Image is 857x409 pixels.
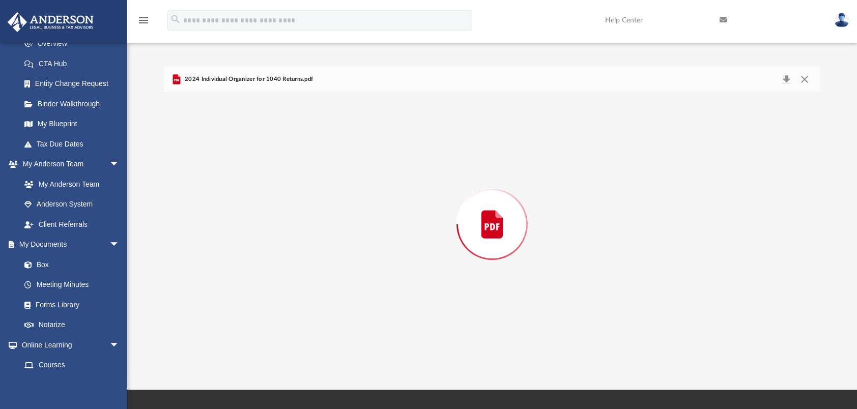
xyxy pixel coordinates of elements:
a: Online Learningarrow_drop_down [7,335,130,355]
a: My Anderson Teamarrow_drop_down [7,154,130,174]
span: arrow_drop_down [109,154,130,175]
a: Courses [14,355,130,375]
a: Entity Change Request [14,74,135,94]
a: My Blueprint [14,114,130,134]
a: Overview [14,34,135,54]
a: Meeting Minutes [14,275,130,295]
span: arrow_drop_down [109,235,130,255]
a: Forms Library [14,295,125,315]
a: Box [14,254,125,275]
img: Anderson Advisors Platinum Portal [5,12,97,32]
button: Close [795,72,814,86]
a: My Documentsarrow_drop_down [7,235,130,255]
span: 2024 Individual Organizer for 1040 Returns.pdf [183,75,313,84]
img: User Pic [834,13,849,27]
a: Anderson System [14,194,130,215]
span: arrow_drop_down [109,335,130,356]
i: menu [137,14,150,26]
div: Preview [164,66,821,356]
i: search [170,14,181,25]
a: Binder Walkthrough [14,94,135,114]
button: Download [777,72,795,86]
a: My Anderson Team [14,174,125,194]
a: Notarize [14,315,130,335]
a: Client Referrals [14,214,130,235]
a: CTA Hub [14,53,135,74]
a: Tax Due Dates [14,134,135,154]
a: menu [137,19,150,26]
